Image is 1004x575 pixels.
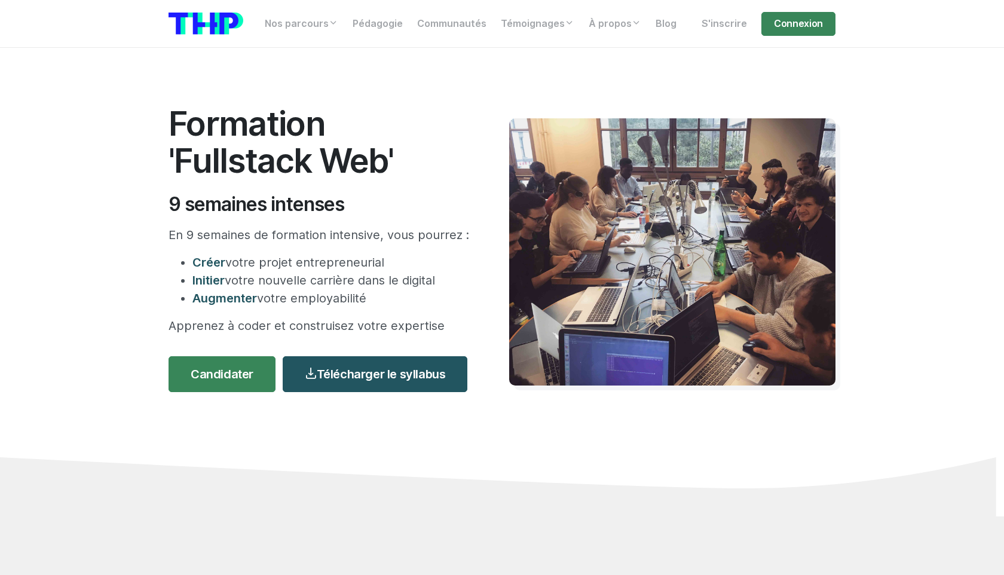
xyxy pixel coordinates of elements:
img: logo [169,13,243,35]
span: Augmenter [192,291,257,305]
a: S'inscrire [694,12,754,36]
h1: Formation 'Fullstack Web' [169,105,473,179]
a: Candidater [169,356,276,392]
a: Pédagogie [345,12,410,36]
a: Communautés [410,12,494,36]
h2: 9 semaines intenses [169,193,473,216]
a: Télécharger le syllabus [283,356,467,392]
a: Connexion [761,12,835,36]
img: Travail [509,118,835,386]
p: Apprenez à coder et construisez votre expertise [169,317,473,335]
a: Témoignages [494,12,581,36]
li: votre employabilité [192,289,473,307]
a: Blog [648,12,684,36]
a: À propos [581,12,648,36]
span: Initier [192,273,225,287]
li: votre projet entrepreneurial [192,253,473,271]
li: votre nouvelle carrière dans le digital [192,271,473,289]
p: En 9 semaines de formation intensive, vous pourrez : [169,226,473,244]
span: Créer [192,255,225,270]
a: Nos parcours [258,12,345,36]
